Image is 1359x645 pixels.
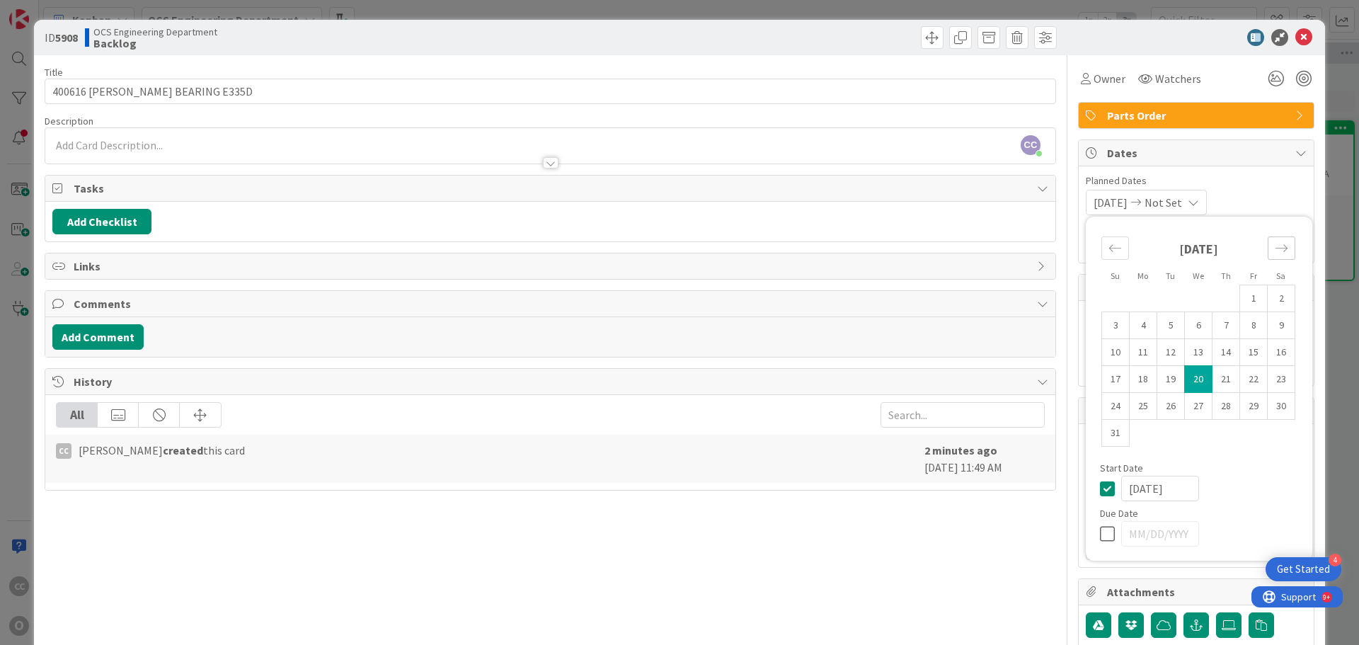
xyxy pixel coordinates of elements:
td: Choose Thursday, 08/28/2025 12:00 PM as your check-out date. It’s available. [1212,393,1240,420]
small: Th [1221,270,1231,281]
label: Title [45,66,63,79]
td: Choose Friday, 08/15/2025 12:00 PM as your check-out date. It’s available. [1240,339,1268,366]
span: CC [1021,135,1040,155]
span: History [74,373,1030,390]
td: Choose Saturday, 08/23/2025 12:00 PM as your check-out date. It’s available. [1268,366,1295,393]
span: Start Date [1100,463,1143,473]
td: Choose Thursday, 08/07/2025 12:00 PM as your check-out date. It’s available. [1212,312,1240,339]
b: 5908 [55,30,78,45]
span: Owner [1094,70,1125,87]
td: Choose Saturday, 08/02/2025 12:00 PM as your check-out date. It’s available. [1268,285,1295,312]
b: Backlog [93,38,217,49]
small: Su [1111,270,1120,281]
span: ID [45,29,78,46]
span: Description [45,115,93,127]
strong: [DATE] [1179,241,1218,257]
td: Choose Thursday, 08/21/2025 12:00 PM as your check-out date. It’s available. [1212,366,1240,393]
td: Choose Sunday, 08/10/2025 12:00 PM as your check-out date. It’s available. [1102,339,1130,366]
td: Choose Tuesday, 08/26/2025 12:00 PM as your check-out date. It’s available. [1157,393,1185,420]
span: Due Date [1100,508,1138,518]
td: Choose Monday, 08/04/2025 12:00 PM as your check-out date. It’s available. [1130,312,1157,339]
input: type card name here... [45,79,1056,104]
td: Choose Sunday, 08/03/2025 12:00 PM as your check-out date. It’s available. [1102,312,1130,339]
small: Tu [1166,270,1175,281]
td: Choose Saturday, 08/16/2025 12:00 PM as your check-out date. It’s available. [1268,339,1295,366]
div: 9+ [71,6,79,17]
div: [DATE] 11:49 AM [924,442,1045,476]
td: Choose Wednesday, 08/06/2025 12:00 PM as your check-out date. It’s available. [1185,312,1212,339]
input: Search... [881,402,1045,428]
td: Choose Friday, 08/22/2025 12:00 PM as your check-out date. It’s available. [1240,366,1268,393]
div: Move forward to switch to the next month. [1268,236,1295,260]
td: Choose Monday, 08/25/2025 12:00 PM as your check-out date. It’s available. [1130,393,1157,420]
input: MM/DD/YYYY [1121,521,1199,547]
div: Move backward to switch to the previous month. [1101,236,1129,260]
b: 2 minutes ago [924,443,997,457]
div: All [57,403,98,427]
small: We [1193,270,1204,281]
div: CC [56,443,71,459]
span: Not Set [1145,194,1182,211]
td: Choose Sunday, 08/17/2025 12:00 PM as your check-out date. It’s available. [1102,366,1130,393]
td: Choose Wednesday, 08/27/2025 12:00 PM as your check-out date. It’s available. [1185,393,1212,420]
td: Choose Tuesday, 08/19/2025 12:00 PM as your check-out date. It’s available. [1157,366,1185,393]
span: Planned Dates [1086,173,1307,188]
small: Mo [1137,270,1148,281]
input: MM/DD/YYYY [1121,476,1199,501]
td: Choose Saturday, 08/30/2025 12:00 PM as your check-out date. It’s available. [1268,393,1295,420]
span: Watchers [1155,70,1201,87]
td: Choose Wednesday, 08/13/2025 12:00 PM as your check-out date. It’s available. [1185,339,1212,366]
td: Choose Saturday, 08/09/2025 12:00 PM as your check-out date. It’s available. [1268,312,1295,339]
span: [DATE] [1094,194,1128,211]
div: Get Started [1277,562,1330,576]
span: OCS Engineering Department [93,26,217,38]
div: 4 [1329,554,1341,566]
span: Links [74,258,1030,275]
b: created [163,443,203,457]
div: Calendar [1086,224,1311,463]
span: Dates [1107,144,1288,161]
span: [PERSON_NAME] this card [79,442,245,459]
td: Selected as start date. Wednesday, 08/20/2025 12:00 PM [1185,366,1212,393]
td: Choose Thursday, 08/14/2025 12:00 PM as your check-out date. It’s available. [1212,339,1240,366]
td: Choose Friday, 08/01/2025 12:00 PM as your check-out date. It’s available. [1240,285,1268,312]
td: Choose Tuesday, 08/12/2025 12:00 PM as your check-out date. It’s available. [1157,339,1185,366]
td: Choose Friday, 08/08/2025 12:00 PM as your check-out date. It’s available. [1240,312,1268,339]
button: Add Checklist [52,209,151,234]
span: Comments [74,295,1030,312]
div: Open Get Started checklist, remaining modules: 4 [1266,557,1341,581]
td: Choose Monday, 08/18/2025 12:00 PM as your check-out date. It’s available. [1130,366,1157,393]
span: Attachments [1107,583,1288,600]
small: Sa [1276,270,1285,281]
span: Parts Order [1107,107,1288,124]
span: Support [30,2,64,19]
button: Add Comment [52,324,144,350]
td: Choose Sunday, 08/31/2025 12:00 PM as your check-out date. It’s available. [1102,420,1130,447]
span: Tasks [74,180,1030,197]
td: Choose Friday, 08/29/2025 12:00 PM as your check-out date. It’s available. [1240,393,1268,420]
small: Fr [1250,270,1257,281]
td: Choose Monday, 08/11/2025 12:00 PM as your check-out date. It’s available. [1130,339,1157,366]
td: Choose Sunday, 08/24/2025 12:00 PM as your check-out date. It’s available. [1102,393,1130,420]
td: Choose Tuesday, 08/05/2025 12:00 PM as your check-out date. It’s available. [1157,312,1185,339]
